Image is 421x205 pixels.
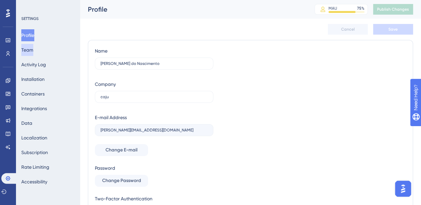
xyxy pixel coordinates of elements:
div: Company [95,80,116,88]
button: Publish Changes [373,4,413,15]
div: Two-Factor Authentication [95,195,213,203]
span: Need Help? [16,2,42,10]
input: Company Name [101,95,208,99]
button: Rate Limiting [21,161,49,173]
button: Integrations [21,102,47,114]
button: Change E-mail [95,144,148,156]
div: Password [95,164,213,172]
div: SETTINGS [21,16,75,21]
div: Name [95,47,107,55]
span: Publish Changes [377,7,409,12]
div: 75 % [357,6,364,11]
button: Containers [21,88,45,100]
input: E-mail Address [101,128,208,132]
div: MAU [328,6,337,11]
iframe: UserGuiding AI Assistant Launcher [393,179,413,199]
button: Change Password [95,175,148,187]
input: Name Surname [101,61,208,66]
button: Subscription [21,146,48,158]
span: Save [388,27,398,32]
button: Data [21,117,32,129]
button: Cancel [328,24,368,35]
button: Accessibility [21,176,47,188]
div: Profile [88,5,298,14]
span: Change E-mail [105,146,137,154]
button: Profile [21,29,34,41]
button: Team [21,44,33,56]
span: Change Password [102,177,141,185]
button: Installation [21,73,45,85]
button: Localization [21,132,47,144]
button: Save [373,24,413,35]
div: E-mail Address [95,113,127,121]
button: Activity Log [21,59,46,71]
span: Cancel [341,27,355,32]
